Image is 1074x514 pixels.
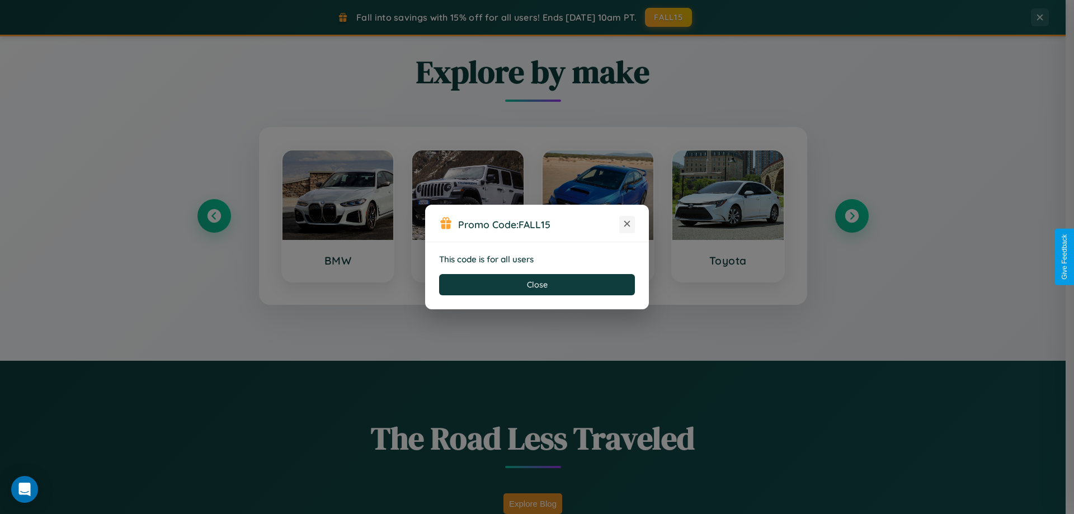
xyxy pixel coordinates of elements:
h3: Promo Code: [458,218,619,230]
div: Open Intercom Messenger [11,476,38,503]
b: FALL15 [519,218,550,230]
div: Give Feedback [1061,234,1068,280]
strong: This code is for all users [439,254,534,265]
button: Close [439,274,635,295]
